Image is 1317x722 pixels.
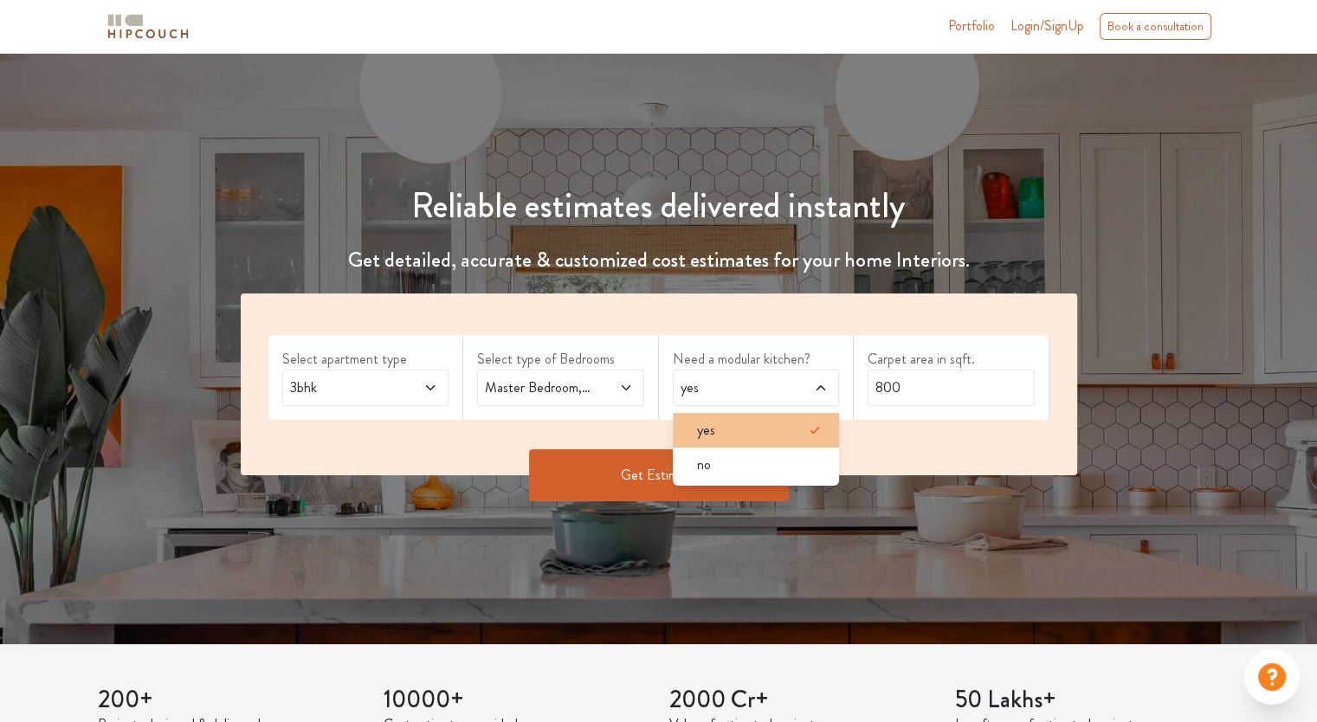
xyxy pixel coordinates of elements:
[105,7,191,46] span: logo-horizontal.svg
[677,377,791,398] span: yes
[105,11,191,42] img: logo-horizontal.svg
[1100,13,1211,40] div: Book a consultation
[230,248,1088,273] h4: Get detailed, accurate & customized cost estimates for your home Interiors.
[669,686,934,715] h3: 2000 Cr+
[481,377,595,398] span: Master Bedroom,Kids Room 1,Guest
[955,686,1220,715] h3: 50 Lakhs+
[868,349,1035,370] label: Carpet area in sqft.
[529,449,789,501] button: Get Estimate
[98,686,363,715] h3: 200+
[287,377,400,398] span: 3bhk
[673,349,840,370] label: Need a modular kitchen?
[230,185,1088,227] h1: Reliable estimates delivered instantly
[282,349,449,370] label: Select apartment type
[1010,16,1084,35] span: Login/SignUp
[868,370,1035,406] input: Enter area sqft
[384,686,649,715] h3: 10000+
[948,16,995,36] a: Portfolio
[477,349,644,370] label: Select type of Bedrooms
[697,420,715,441] span: yes
[697,454,711,475] span: no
